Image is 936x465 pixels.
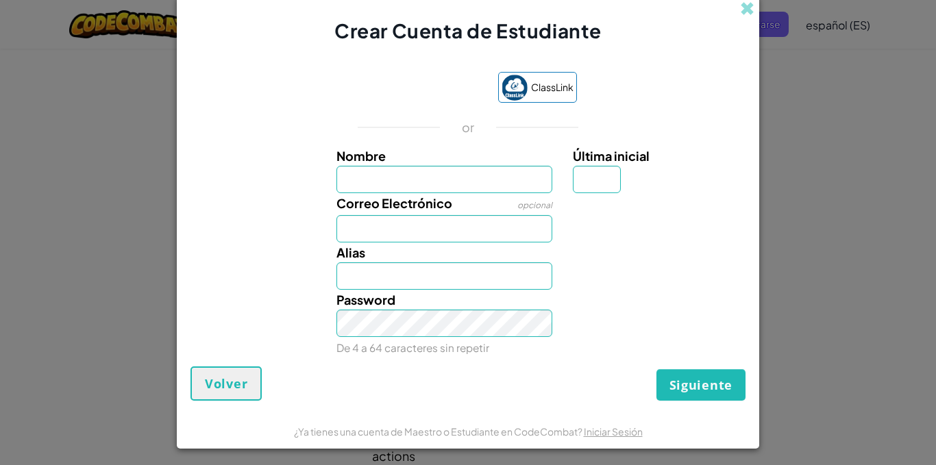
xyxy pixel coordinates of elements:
[669,377,732,393] span: Siguiente
[336,244,365,260] span: Alias
[336,341,489,354] small: De 4 a 64 caracteres sin repetir
[205,375,247,392] span: Volver
[656,369,746,401] button: Siguiente
[190,366,262,401] button: Volver
[336,292,395,307] span: Password
[517,200,552,210] span: opcional
[573,148,650,164] span: Última inicial
[531,77,574,97] span: ClassLink
[502,75,528,101] img: classlink-logo-small.png
[352,74,491,104] iframe: Sign in with Google Button
[336,195,452,211] span: Correo Electrónico
[462,119,475,136] p: or
[334,18,602,42] span: Crear Cuenta de Estudiante
[584,425,643,438] a: Iniciar Sesión
[294,425,584,438] span: ¿Ya tienes una cuenta de Maestro o Estudiante en CodeCombat?
[336,148,386,164] span: Nombre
